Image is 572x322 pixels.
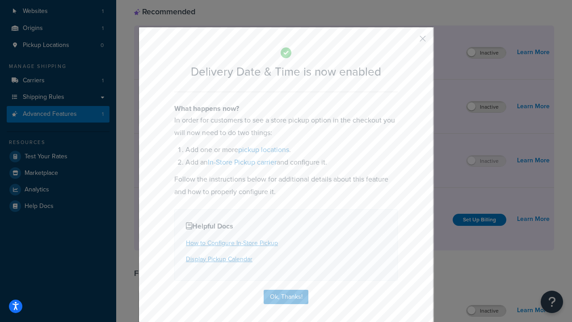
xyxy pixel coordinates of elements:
[238,144,289,155] a: pickup locations
[185,144,398,156] li: Add one or more .
[174,103,398,114] h4: What happens now?
[264,290,308,304] button: Ok, Thanks!
[208,157,277,167] a: In-Store Pickup carrier
[186,254,252,264] a: Display Pickup Calendar
[186,221,386,232] h4: Helpful Docs
[186,238,278,248] a: How to Configure In-Store Pickup
[174,65,398,78] h2: Delivery Date & Time is now enabled
[174,114,398,139] p: In order for customers to see a store pickup option in the checkout you will now need to do two t...
[185,156,398,169] li: Add an and configure it.
[174,173,398,198] p: Follow the instructions below for additional details about this feature and how to properly confi...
